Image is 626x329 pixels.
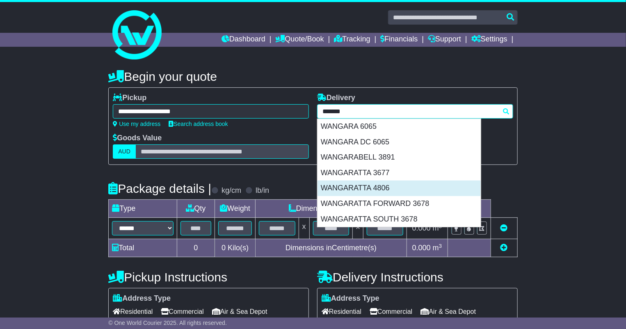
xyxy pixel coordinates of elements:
td: Total [109,239,177,257]
label: Address Type [322,294,379,303]
label: Delivery [317,94,355,103]
div: WANGARATTA 3677 [318,165,481,181]
span: 0 [222,244,226,252]
span: m [433,224,442,232]
td: Dimensions in Centimetre(s) [256,239,407,257]
span: m [433,244,442,252]
div: WANGARA 6065 [318,119,481,135]
a: Settings [471,33,507,47]
span: 0.000 [412,224,431,232]
div: WANGARATTA 4806 [318,180,481,196]
h4: Pickup Instructions [108,270,309,284]
span: © One World Courier 2025. All rights reserved. [108,320,227,326]
a: Search address book [169,121,228,127]
h4: Package details | [108,182,211,195]
label: AUD [113,144,136,159]
a: Remove this item [500,224,508,232]
span: Residential [113,305,153,318]
h4: Begin your quote [108,70,517,83]
sup: 3 [439,243,442,249]
a: Use my address [113,121,160,127]
td: Type [109,200,177,218]
td: Dimensions (L x W x H) [256,200,407,218]
a: Support [428,33,461,47]
a: Financials [380,33,418,47]
div: WANGARATTA FORWARD 3678 [318,196,481,212]
td: x [299,218,309,239]
div: WANGARATTA SOUTH 3678 [318,212,481,227]
div: WANGARA DC 6065 [318,135,481,150]
td: Weight [215,200,256,218]
span: Residential [322,305,361,318]
a: Dashboard [222,33,265,47]
div: WANGARABELL 3891 [318,150,481,165]
label: kg/cm [222,186,241,195]
span: Commercial [161,305,203,318]
td: Kilo(s) [215,239,256,257]
td: 0 [177,239,215,257]
label: Goods Value [113,134,162,143]
span: Air & Sea Depot [212,305,267,318]
sup: 3 [439,223,442,229]
a: Quote/Book [276,33,324,47]
td: x [353,218,363,239]
span: 0.000 [412,244,431,252]
td: Qty [177,200,215,218]
label: Pickup [113,94,146,103]
label: Address Type [113,294,171,303]
typeahead: Please provide city [317,104,513,119]
span: Commercial [370,305,412,318]
label: lb/in [256,186,269,195]
a: Add new item [500,244,508,252]
h4: Delivery Instructions [317,270,518,284]
a: Tracking [334,33,370,47]
span: Air & Sea Depot [420,305,476,318]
